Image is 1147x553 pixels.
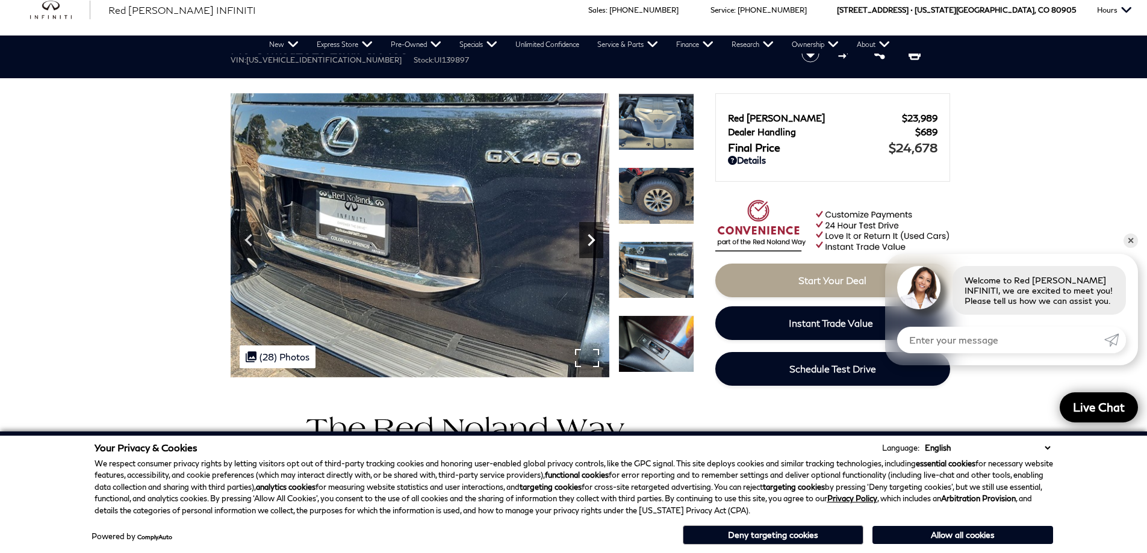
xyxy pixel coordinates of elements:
span: Red [PERSON_NAME] INFINITI [108,4,256,16]
strong: Arbitration Provision [941,493,1016,503]
span: $23,989 [902,113,937,123]
nav: Main Navigation [260,36,899,54]
span: Your Privacy & Cookies [95,442,197,453]
span: Start Your Deal [798,274,866,286]
a: Start Your Deal [715,264,950,297]
img: Agent profile photo [897,266,940,309]
span: : [606,5,608,14]
a: Details [728,155,937,165]
input: Enter your message [897,327,1104,353]
a: Pre-Owned [382,36,450,54]
img: Used 2016 Black Onyx Lexus 460 image 26 [618,167,694,224]
button: Deny targeting cookies [683,525,863,545]
a: Submit [1104,327,1126,353]
a: [STREET_ADDRESS] • [US_STATE][GEOGRAPHIC_DATA], CO 80905 [837,5,1076,14]
span: : [734,5,736,14]
strong: analytics cookies [256,482,316,492]
a: Schedule Test Drive [715,352,950,386]
span: Sales [588,5,606,14]
div: Next [579,222,603,258]
a: Finance [667,36,723,54]
a: New [260,36,308,54]
select: Language Select [922,442,1053,454]
a: [PHONE_NUMBER] [609,5,679,14]
a: Ownership [783,36,848,54]
a: ComplyAuto [137,533,172,540]
span: $689 [915,126,937,137]
div: Language: [882,444,919,452]
a: Research [723,36,783,54]
span: Instant Trade Value [789,317,873,329]
span: Schedule Test Drive [789,363,876,374]
span: UI139897 [434,55,469,64]
img: Used 2016 Black Onyx Lexus 460 image 25 [618,93,694,150]
strong: targeting cookies [520,482,582,492]
a: [PHONE_NUMBER] [738,5,807,14]
p: We respect consumer privacy rights by letting visitors opt out of third-party tracking cookies an... [95,458,1053,517]
span: Dealer Handling [728,126,915,137]
a: Red [PERSON_NAME] $23,989 [728,113,937,123]
a: Express Store [308,36,382,54]
strong: functional cookies [545,470,609,480]
span: Service [710,5,734,14]
span: Red [PERSON_NAME] [728,113,902,123]
strong: targeting cookies [763,482,825,492]
img: Used 2016 Black Onyx Lexus 460 image 28 [618,315,694,372]
span: [US_VEHICLE_IDENTIFICATION_NUMBER] [246,55,402,64]
a: Dealer Handling $689 [728,126,937,137]
a: Unlimited Confidence [506,36,588,54]
a: infiniti [30,1,90,20]
div: (28) Photos [240,345,316,368]
a: Red [PERSON_NAME] INFINITI [108,3,256,17]
a: Specials [450,36,506,54]
a: Service & Parts [588,36,667,54]
span: Live Chat [1067,400,1131,415]
span: $24,678 [889,140,937,155]
a: Privacy Policy [827,493,877,503]
div: Welcome to Red [PERSON_NAME] INFINITI, we are excited to meet you! Please tell us how we can assi... [953,266,1126,315]
button: Allow all cookies [872,526,1053,544]
img: INFINITI [30,1,90,20]
div: Powered by [92,533,172,540]
span: Stock: [414,55,434,64]
img: Used 2016 Black Onyx Lexus 460 image 27 [618,241,694,298]
button: Compare Vehicle [836,45,854,63]
a: Final Price $24,678 [728,140,937,155]
a: About [848,36,899,54]
div: Previous [237,222,261,258]
a: Live Chat [1060,392,1138,422]
img: Used 2016 Black Onyx Lexus 460 image 27 [231,93,609,377]
span: Final Price [728,141,889,154]
strong: essential cookies [916,459,975,468]
a: Instant Trade Value [715,306,947,340]
span: VIN: [231,55,246,64]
